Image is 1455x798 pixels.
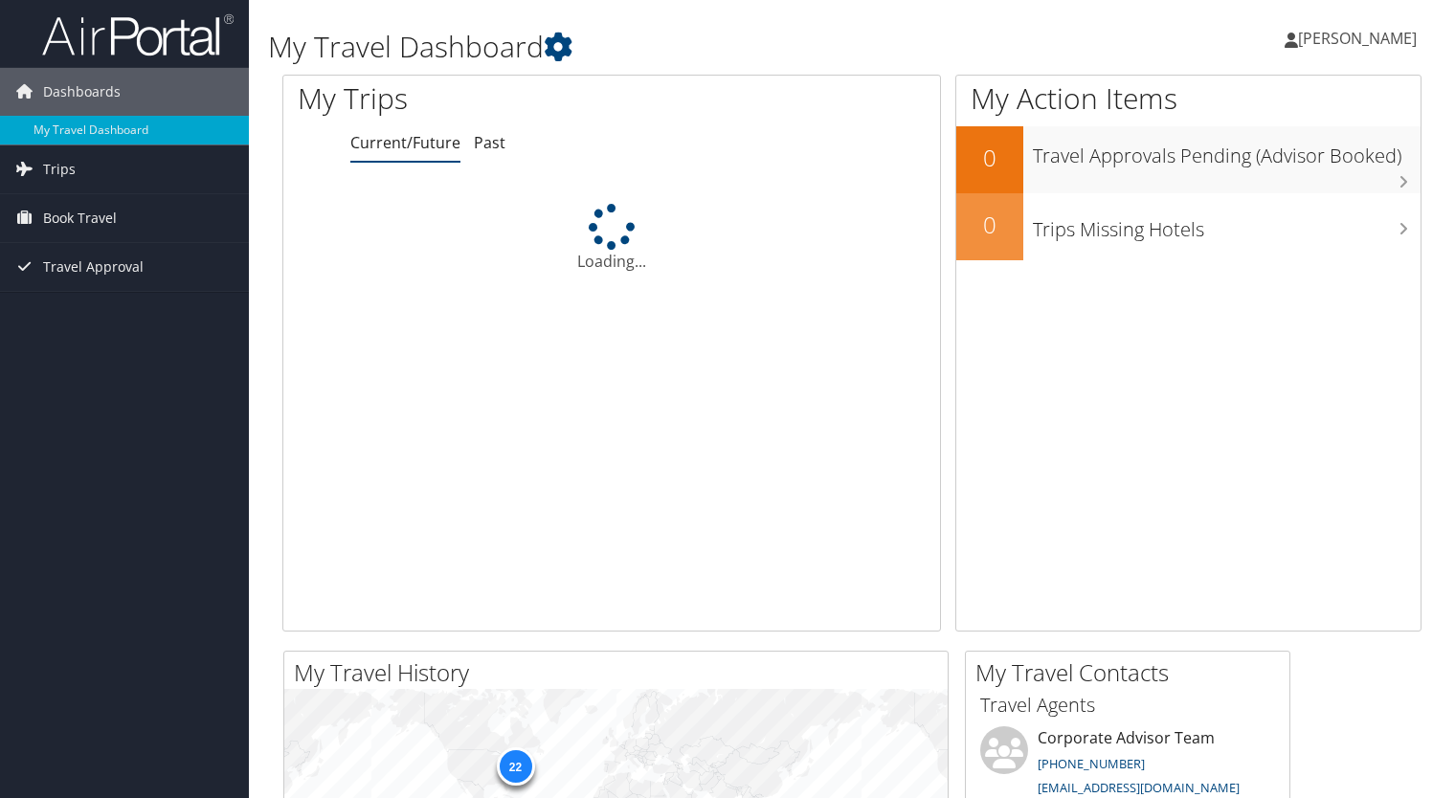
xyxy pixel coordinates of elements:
[43,145,76,193] span: Trips
[43,68,121,116] span: Dashboards
[1033,133,1421,169] h3: Travel Approvals Pending (Advisor Booked)
[1285,10,1436,67] a: [PERSON_NAME]
[1038,755,1145,772] a: [PHONE_NUMBER]
[1298,28,1417,49] span: [PERSON_NAME]
[294,656,948,689] h2: My Travel History
[1033,207,1421,243] h3: Trips Missing Hotels
[474,132,505,153] a: Past
[956,78,1421,119] h1: My Action Items
[980,692,1275,719] h3: Travel Agents
[956,209,1023,241] h2: 0
[1038,779,1240,796] a: [EMAIL_ADDRESS][DOMAIN_NAME]
[496,746,534,785] div: 22
[975,656,1289,689] h2: My Travel Contacts
[283,204,940,273] div: Loading...
[350,132,460,153] a: Current/Future
[43,194,117,242] span: Book Travel
[43,243,144,291] span: Travel Approval
[298,78,652,119] h1: My Trips
[268,27,1046,67] h1: My Travel Dashboard
[956,193,1421,260] a: 0Trips Missing Hotels
[956,142,1023,174] h2: 0
[42,12,234,57] img: airportal-logo.png
[956,126,1421,193] a: 0Travel Approvals Pending (Advisor Booked)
